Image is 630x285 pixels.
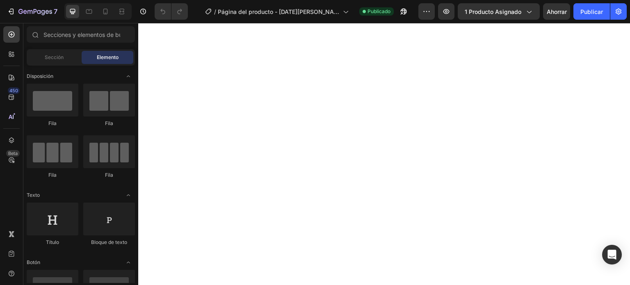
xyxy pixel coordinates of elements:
[3,3,61,20] button: 7
[122,70,135,83] span: Abrir con palanca
[602,245,622,264] div: Open Intercom Messenger
[543,3,570,20] button: Ahorrar
[27,26,135,43] input: Secciones y elementos de búsqueda
[27,192,40,198] font: Texto
[218,8,339,24] font: Página del producto - [DATE][PERSON_NAME] 23:29:04
[573,3,610,20] button: Publicar
[91,239,127,245] font: Bloque de texto
[367,8,390,14] font: Publicado
[54,7,57,16] font: 7
[105,172,113,178] font: Fila
[122,189,135,202] span: Abrir con palanca
[122,256,135,269] span: Abrir con palanca
[105,120,113,126] font: Fila
[138,23,630,285] iframe: Área de diseño
[214,8,216,15] font: /
[46,239,59,245] font: Título
[458,3,540,20] button: 1 producto asignado
[465,8,521,15] font: 1 producto asignado
[9,88,18,93] font: 450
[48,120,57,126] font: Fila
[27,73,53,79] font: Disposición
[547,8,567,15] font: Ahorrar
[580,8,603,15] font: Publicar
[45,54,64,60] font: Sección
[8,150,18,156] font: Beta
[97,54,119,60] font: Elemento
[155,3,188,20] div: Deshacer/Rehacer
[48,172,57,178] font: Fila
[27,259,40,265] font: Botón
